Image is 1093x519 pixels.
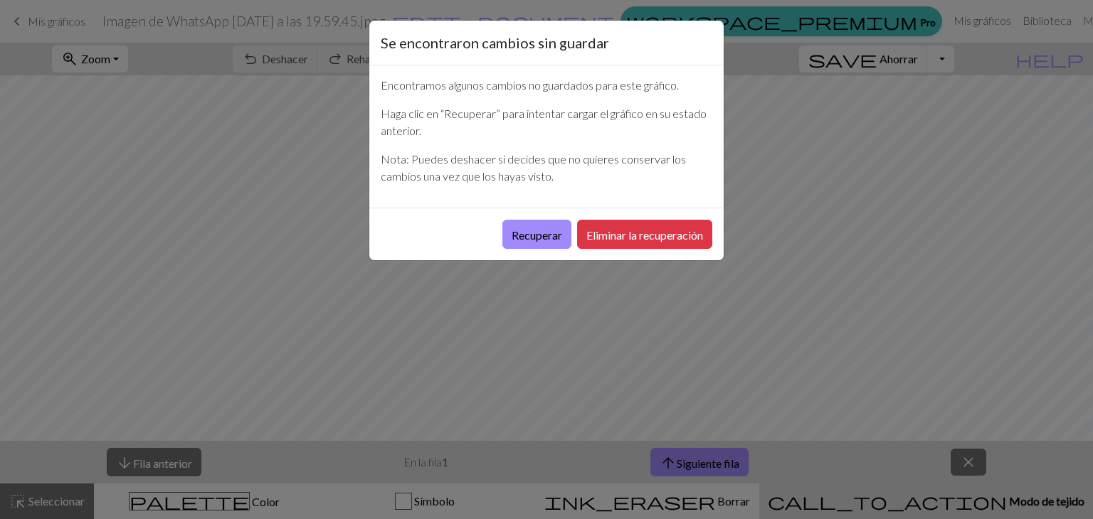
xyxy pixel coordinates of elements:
font: Encontramos algunos cambios no guardados para este gráfico. [381,78,679,92]
font: Haga clic en “Recuperar” para intentar cargar el gráfico en su estado anterior. [381,107,707,137]
font: Se encontraron cambios sin guardar [381,34,609,51]
button: Recuperar [502,220,571,249]
font: Eliminar la recuperación [586,228,703,242]
button: Eliminar la recuperación [577,220,712,249]
font: Nota: Puedes deshacer si decides que no quieres conservar los cambios una vez que los hayas visto. [381,152,686,183]
font: Recuperar [512,228,562,242]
